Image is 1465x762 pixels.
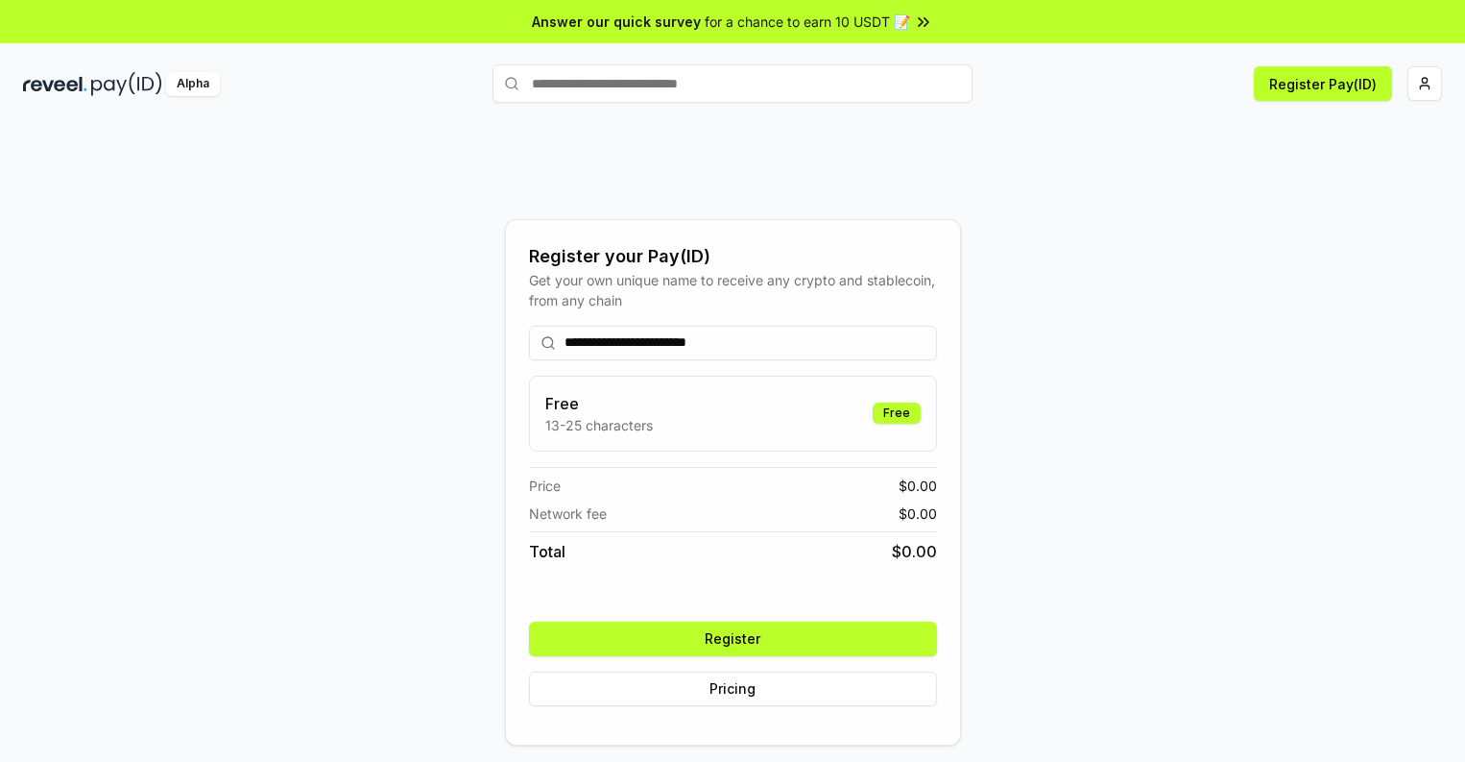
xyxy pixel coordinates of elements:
[899,504,937,524] span: $ 0.00
[529,672,937,706] button: Pricing
[529,540,565,563] span: Total
[873,403,921,424] div: Free
[545,415,653,435] p: 13-25 characters
[529,504,607,524] span: Network fee
[532,12,701,32] span: Answer our quick survey
[91,72,162,96] img: pay_id
[899,476,937,496] span: $ 0.00
[705,12,910,32] span: for a chance to earn 10 USDT 📝
[23,72,87,96] img: reveel_dark
[529,622,937,656] button: Register
[166,72,220,96] div: Alpha
[529,270,937,310] div: Get your own unique name to receive any crypto and stablecoin, from any chain
[545,392,653,415] h3: Free
[1254,66,1392,101] button: Register Pay(ID)
[529,243,937,270] div: Register your Pay(ID)
[892,540,937,563] span: $ 0.00
[529,476,561,496] span: Price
